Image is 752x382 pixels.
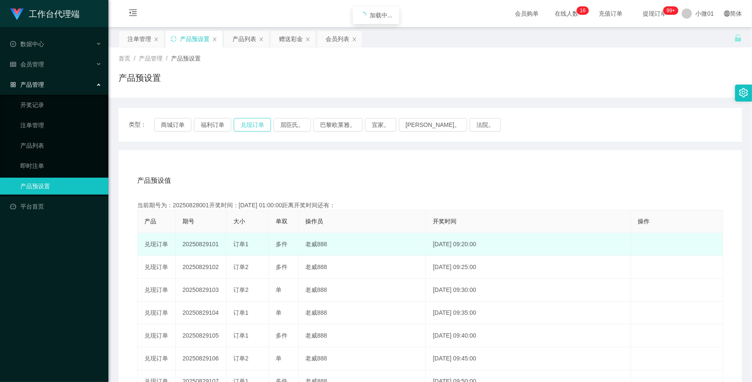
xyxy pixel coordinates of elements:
button: 商城订单 [154,118,191,132]
font: 会员管理 [20,61,44,68]
span: 单双 [276,218,288,225]
td: 20250829104 [176,302,227,324]
td: [DATE] 09:45:00 [426,347,631,370]
td: 兑现订单 [138,233,176,256]
button: 法院。 [470,118,501,132]
span: 单 [276,309,282,316]
span: 多件 [276,241,288,247]
button: 福利订单 [194,118,231,132]
td: [DATE] 09:40:00 [426,324,631,347]
font: 在线人数 [555,10,578,17]
i: 图标: sync [171,36,177,42]
i: 图标： 正在加载 [359,12,366,19]
td: 20250829105 [176,324,227,347]
a: 开奖记录 [20,96,102,113]
span: 产品预设值 [137,176,171,186]
img: logo.9652507e.png [10,8,24,20]
h1: 产品预设置 [119,71,161,84]
i: 图标： 关闭 [352,37,357,42]
span: 开奖时间 [433,218,456,225]
span: 操作员 [305,218,323,225]
div: 会员列表 [326,31,349,47]
td: 20250829101 [176,233,227,256]
a: 产品预设置 [20,178,102,195]
span: 产品 [144,218,156,225]
div: 产品预设置 [180,31,210,47]
p: 6 [583,6,586,15]
span: 加载中... [370,12,393,19]
span: 订单2 [233,264,249,270]
td: 兑现订单 [138,324,176,347]
h1: 工作台代理端 [29,0,80,27]
td: 老威888 [299,256,426,279]
td: [DATE] 09:30:00 [426,279,631,302]
font: 简体 [730,10,742,17]
div: 产品列表 [232,31,256,47]
i: 图标： check-circle-o [10,41,16,47]
font: 提现订单 [643,10,666,17]
button: 宜家。 [365,118,396,132]
i: 图标： AppStore-O [10,82,16,88]
span: 订单1 [233,241,249,247]
span: 单 [276,355,282,362]
span: 产品管理 [139,55,163,62]
a: 产品列表 [20,137,102,154]
p: 1 [580,6,583,15]
a: 工作台代理端 [10,10,80,17]
span: 多件 [276,264,288,270]
span: 产品预设置 [171,55,201,62]
button: 屈臣氏。 [274,118,311,132]
span: 多件 [276,332,288,339]
div: 当前期号为：20250828001开奖时间：[DATE] 01:00:00距离开奖时间还有： [137,201,723,210]
td: 老威888 [299,279,426,302]
td: 20250829102 [176,256,227,279]
a: 注单管理 [20,117,102,134]
sup: 16 [577,6,589,15]
i: 图标： 关闭 [212,37,217,42]
span: 类型： [129,118,154,132]
span: / [134,55,135,62]
span: 订单2 [233,355,249,362]
span: 订单1 [233,332,249,339]
div: 注单管理 [127,31,151,47]
span: 操作 [638,218,650,225]
td: [DATE] 09:25:00 [426,256,631,279]
td: 老威888 [299,302,426,324]
font: 产品管理 [20,81,44,88]
span: / [166,55,168,62]
td: 兑现订单 [138,256,176,279]
span: 订单1 [233,309,249,316]
span: 大小 [233,218,245,225]
td: 20250829103 [176,279,227,302]
i: 图标： 关闭 [259,37,264,42]
td: 兑现订单 [138,347,176,370]
td: [DATE] 09:20:00 [426,233,631,256]
td: 老威888 [299,324,426,347]
span: 订单2 [233,286,249,293]
td: 20250829106 [176,347,227,370]
td: [DATE] 09:35:00 [426,302,631,324]
a: 即时注单 [20,157,102,174]
td: 兑现订单 [138,279,176,302]
sup: 999 [663,6,678,15]
i: 图标： 关闭 [305,37,310,42]
button: 兑现订单 [234,118,271,132]
span: 期号 [182,218,194,225]
font: 数据中心 [20,41,44,47]
div: 赠送彩金 [279,31,303,47]
button: [PERSON_NAME]。 [399,118,467,132]
button: 巴黎欧莱雅。 [313,118,362,132]
span: 单 [276,286,282,293]
i: 图标： 关闭 [154,37,159,42]
i: 图标： 设置 [739,88,748,97]
i: 图标： menu-fold [119,0,147,27]
font: 充值订单 [599,10,622,17]
td: 老威888 [299,233,426,256]
td: 老威888 [299,347,426,370]
i: 图标： 解锁 [734,34,742,42]
a: 图标： 仪表板平台首页 [10,198,102,215]
span: 首页 [119,55,130,62]
i: 图标： global [724,11,730,16]
i: 图标： table [10,61,16,67]
td: 兑现订单 [138,302,176,324]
